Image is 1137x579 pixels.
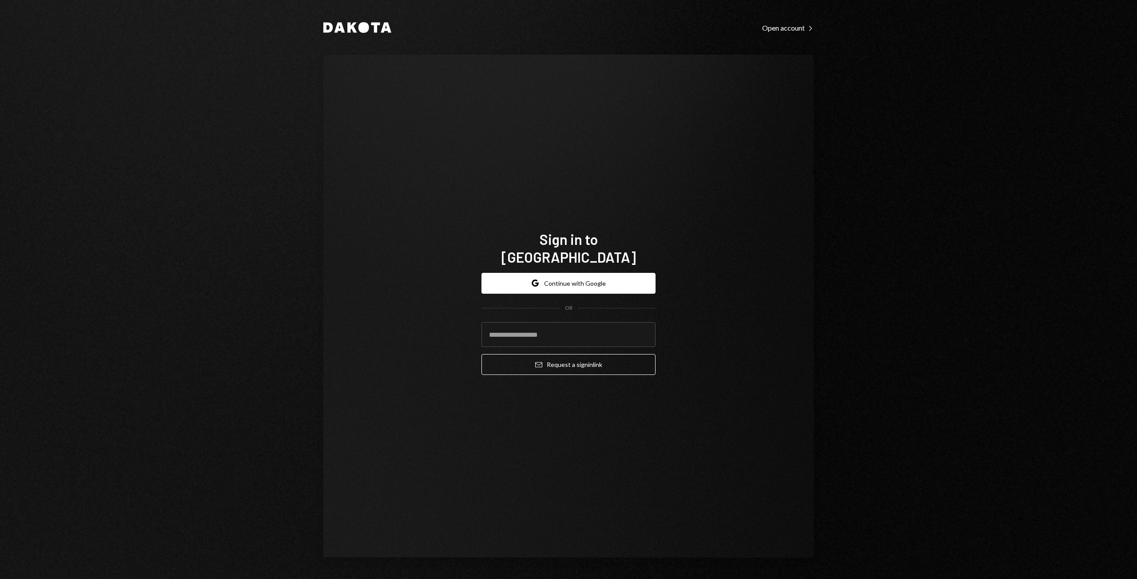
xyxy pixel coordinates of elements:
[481,230,656,266] h1: Sign in to [GEOGRAPHIC_DATA]
[481,273,656,294] button: Continue with Google
[565,304,572,312] div: OR
[762,23,814,32] a: Open account
[762,24,814,32] div: Open account
[481,354,656,375] button: Request a signinlink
